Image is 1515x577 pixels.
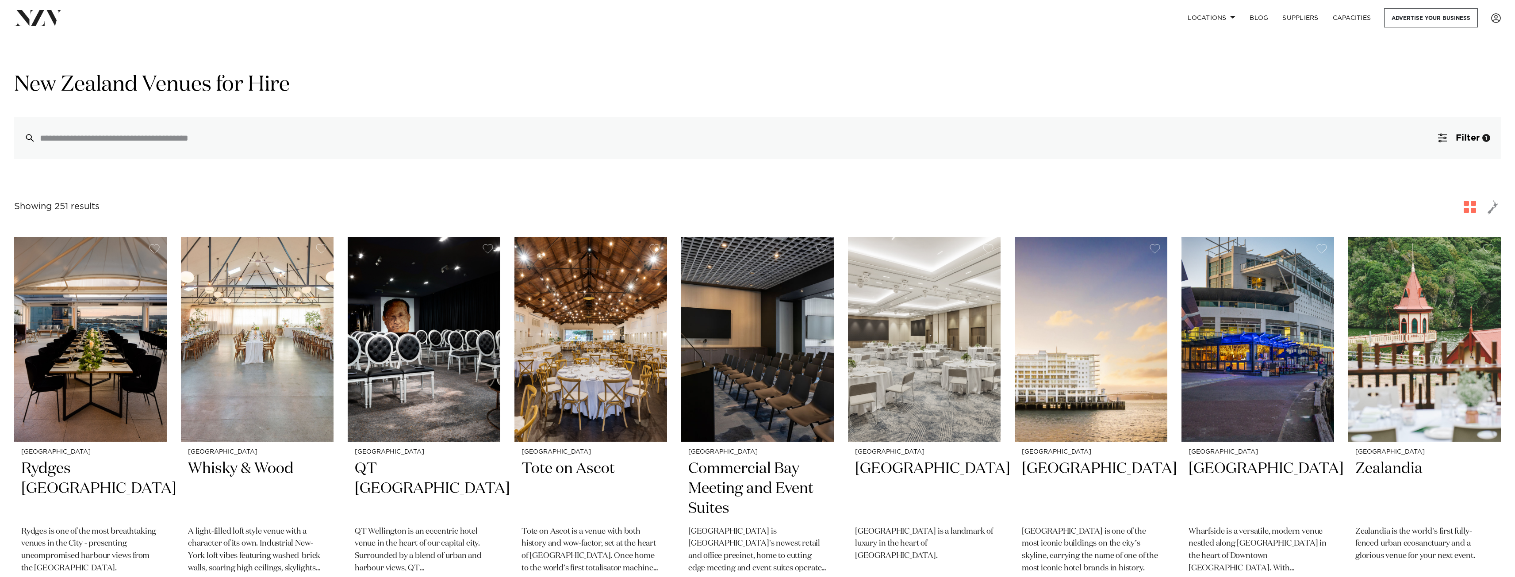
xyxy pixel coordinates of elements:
[1189,459,1327,519] h2: [GEOGRAPHIC_DATA]
[522,526,660,575] p: Tote on Ascot is a venue with both history and wow-factor, set at the heart of [GEOGRAPHIC_DATA]....
[21,459,160,519] h2: Rydges [GEOGRAPHIC_DATA]
[14,71,1501,99] h1: New Zealand Venues for Hire
[1355,459,1494,519] h2: Zealandia
[688,459,827,519] h2: Commercial Bay Meeting and Event Suites
[1181,8,1243,27] a: Locations
[188,526,326,575] p: A light-filled loft style venue with a character of its own. Industrial New-York loft vibes featu...
[1355,449,1494,455] small: [GEOGRAPHIC_DATA]
[514,237,667,442] img: Tote on Ascot event space
[21,526,160,575] p: Rydges is one of the most breathtaking venues in the City - presenting uncompromised harbour view...
[355,526,493,575] p: QT Wellington is an eccentric hotel venue in the heart of our capital city. Surrounded by a blend...
[355,449,493,455] small: [GEOGRAPHIC_DATA]
[1456,134,1480,142] span: Filter
[688,526,827,575] p: [GEOGRAPHIC_DATA] is [GEOGRAPHIC_DATA]'s newest retail and office precinct, home to cutting-edge ...
[188,459,326,519] h2: Whisky & Wood
[1022,449,1160,455] small: [GEOGRAPHIC_DATA]
[14,10,62,26] img: nzv-logo.png
[1355,526,1494,563] p: Zealandia is the world's first fully-fenced urban ecosanctuary and a glorious venue for your next...
[1348,237,1501,442] img: Rātā Cafe at Zealandia
[1189,449,1327,455] small: [GEOGRAPHIC_DATA]
[1326,8,1378,27] a: Capacities
[188,449,326,455] small: [GEOGRAPHIC_DATA]
[1427,117,1501,159] button: Filter1
[522,459,660,519] h2: Tote on Ascot
[1275,8,1325,27] a: SUPPLIERS
[1482,134,1490,142] div: 1
[1022,526,1160,575] p: [GEOGRAPHIC_DATA] is one of the most iconic buildings on the city’s skyline, carrying the name of...
[21,449,160,455] small: [GEOGRAPHIC_DATA]
[855,459,993,519] h2: [GEOGRAPHIC_DATA]
[1243,8,1275,27] a: BLOG
[855,449,993,455] small: [GEOGRAPHIC_DATA]
[522,449,660,455] small: [GEOGRAPHIC_DATA]
[855,526,993,563] p: [GEOGRAPHIC_DATA] is a landmark of luxury in the heart of [GEOGRAPHIC_DATA].
[1384,8,1478,27] a: Advertise your business
[688,449,827,455] small: [GEOGRAPHIC_DATA]
[355,459,493,519] h2: QT [GEOGRAPHIC_DATA]
[1022,459,1160,519] h2: [GEOGRAPHIC_DATA]
[1189,526,1327,575] p: Wharfside is a versatile, modern venue nestled along [GEOGRAPHIC_DATA] in the heart of Downtown [...
[14,200,100,214] div: Showing 251 results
